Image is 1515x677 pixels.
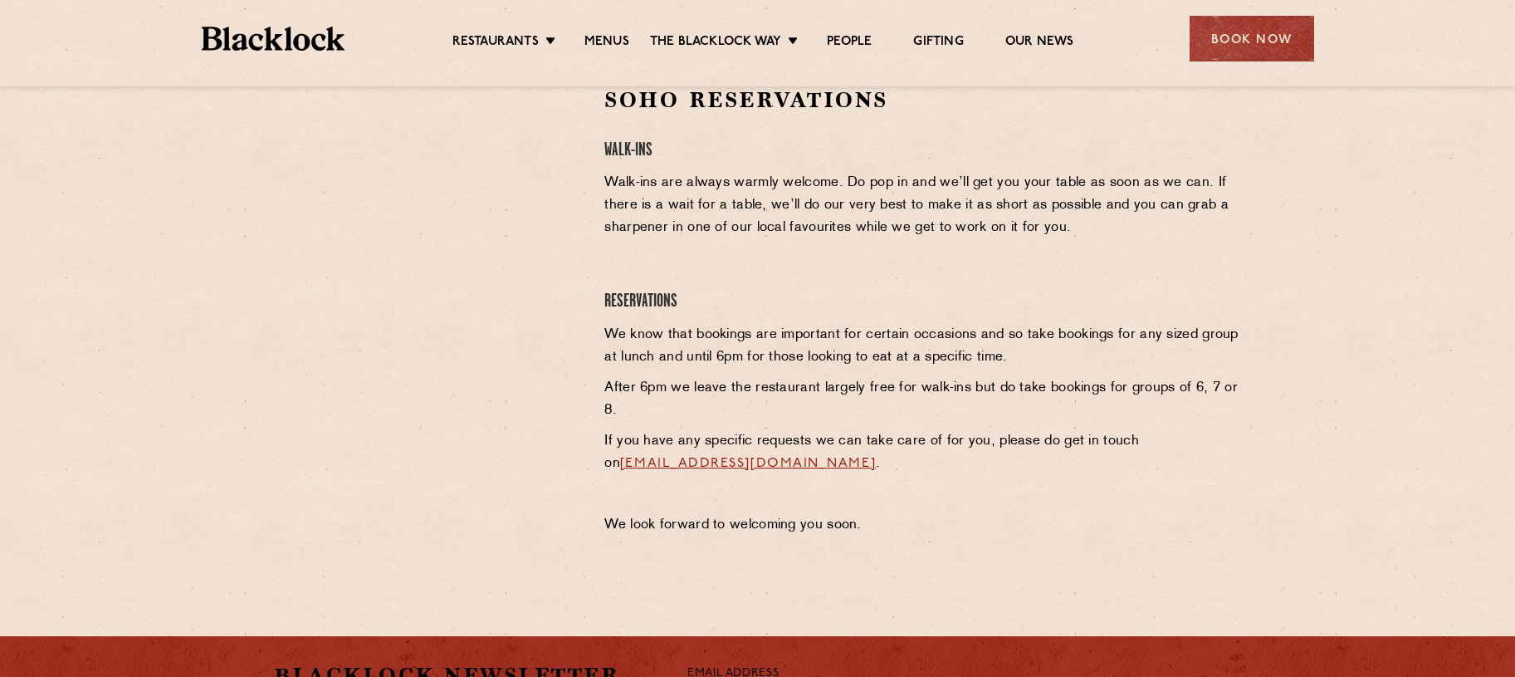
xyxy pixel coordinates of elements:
a: Menus [584,34,629,52]
a: Restaurants [452,34,539,52]
h4: Walk-Ins [604,140,1241,162]
a: People [827,34,872,52]
p: Walk-ins are always warmly welcome. Do pop in and we’ll get you your table as soon as we can. If ... [604,172,1241,239]
a: Our News [1005,34,1074,52]
a: [EMAIL_ADDRESS][DOMAIN_NAME] [620,457,876,470]
p: If you have any specific requests we can take care of for you, please do get in touch on . [604,430,1241,475]
h2: Soho Reservations [604,86,1241,115]
div: Book Now [1190,16,1314,61]
a: Gifting [913,34,963,52]
p: We look forward to welcoming you soon. [604,514,1241,537]
img: BL_Textured_Logo-footer-cropped.svg [202,27,345,51]
iframe: OpenTable make booking widget [334,86,520,336]
a: The Blacklock Way [650,34,781,52]
p: After 6pm we leave the restaurant largely free for walk-ins but do take bookings for groups of 6,... [604,377,1241,422]
h4: Reservations [604,291,1241,313]
p: We know that bookings are important for certain occasions and so take bookings for any sized grou... [604,324,1241,369]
